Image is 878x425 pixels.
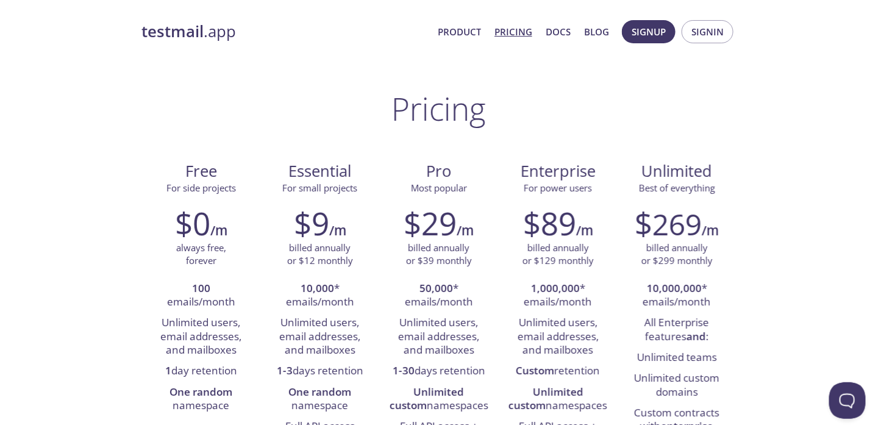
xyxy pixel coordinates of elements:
[151,279,251,313] li: emails/month
[406,241,472,268] p: billed annually or $39 monthly
[641,241,713,268] p: billed annually or $299 monthly
[170,385,232,399] strong: One random
[546,24,571,40] a: Docs
[509,161,608,182] span: Enterprise
[411,182,467,194] span: Most popular
[151,313,251,361] li: Unlimited users, email addresses, and mailboxes
[641,160,712,182] span: Unlimited
[175,205,210,241] h2: $0
[508,382,609,417] li: namespaces
[269,279,370,313] li: * emails/month
[627,313,727,348] li: All Enterprise features :
[576,220,593,241] h6: /m
[269,361,370,382] li: days retention
[269,313,370,361] li: Unlimited users, email addresses, and mailboxes
[388,361,489,382] li: days retention
[687,329,706,343] strong: and
[389,161,488,182] span: Pro
[508,279,609,313] li: * emails/month
[210,220,227,241] h6: /m
[165,363,171,377] strong: 1
[635,205,702,241] h2: $
[584,24,609,40] a: Blog
[269,382,370,417] li: namespace
[282,182,357,194] span: For small projects
[388,313,489,361] li: Unlimited users, email addresses, and mailboxes
[392,90,487,127] h1: Pricing
[632,24,666,40] span: Signup
[622,20,676,43] button: Signup
[176,241,226,268] p: always free, forever
[287,241,353,268] p: billed annually or $12 monthly
[404,205,457,241] h2: $29
[627,279,727,313] li: * emails/month
[702,220,719,241] h6: /m
[627,368,727,403] li: Unlimited custom domains
[691,24,724,40] span: Signin
[388,382,489,417] li: namespaces
[523,241,594,268] p: billed annually or $129 monthly
[294,205,329,241] h2: $9
[639,182,715,194] span: Best of everything
[829,382,866,419] iframe: Help Scout Beacon - Open
[523,205,576,241] h2: $89
[270,161,369,182] span: Essential
[494,24,532,40] a: Pricing
[329,220,346,241] h6: /m
[524,182,592,194] span: For power users
[516,363,554,377] strong: Custom
[419,281,453,295] strong: 50,000
[682,20,733,43] button: Signin
[288,385,351,399] strong: One random
[508,313,609,361] li: Unlimited users, email addresses, and mailboxes
[457,220,474,241] h6: /m
[390,385,465,412] strong: Unlimited custom
[627,348,727,368] li: Unlimited teams
[393,363,415,377] strong: 1-30
[141,21,428,42] a: testmail.app
[151,161,251,182] span: Free
[388,279,489,313] li: * emails/month
[509,385,584,412] strong: Unlimited custom
[166,182,236,194] span: For side projects
[652,204,702,244] span: 269
[192,281,210,295] strong: 100
[277,363,293,377] strong: 1-3
[508,361,609,382] li: retention
[647,281,702,295] strong: 10,000,000
[301,281,334,295] strong: 10,000
[151,361,251,382] li: day retention
[151,382,251,417] li: namespace
[141,21,204,42] strong: testmail
[531,281,580,295] strong: 1,000,000
[438,24,481,40] a: Product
